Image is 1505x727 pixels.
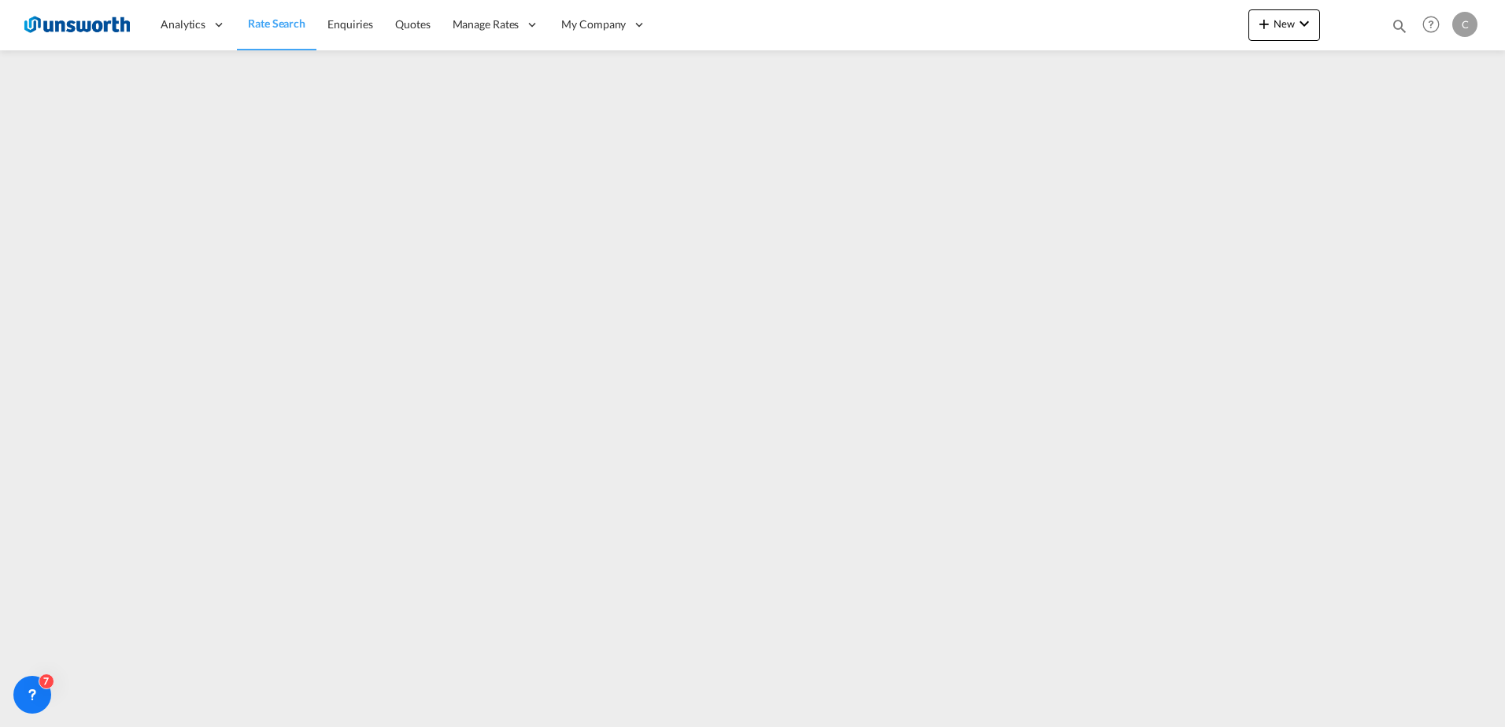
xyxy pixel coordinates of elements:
[1418,11,1452,39] div: Help
[1255,14,1274,33] md-icon: icon-plus 400-fg
[1255,17,1314,30] span: New
[161,17,205,32] span: Analytics
[1452,12,1477,37] div: C
[1418,11,1444,38] span: Help
[395,17,430,31] span: Quotes
[453,17,520,32] span: Manage Rates
[561,17,626,32] span: My Company
[24,7,130,42] img: 3748d800213711f08852f18dcb6d8936.jpg
[1295,14,1314,33] md-icon: icon-chevron-down
[1391,17,1408,35] md-icon: icon-magnify
[1391,17,1408,41] div: icon-magnify
[248,17,305,30] span: Rate Search
[1248,9,1320,41] button: icon-plus 400-fgNewicon-chevron-down
[327,17,373,31] span: Enquiries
